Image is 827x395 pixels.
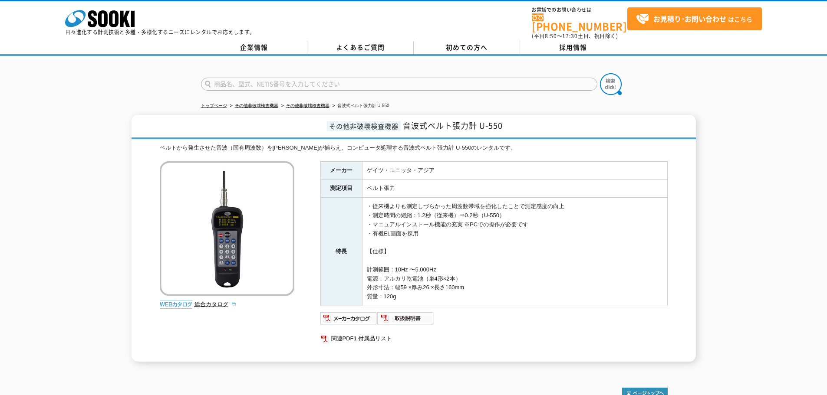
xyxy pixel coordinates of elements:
a: 企業情報 [201,41,307,54]
td: ベルト張力 [362,180,667,198]
th: 特長 [320,198,362,306]
img: 取扱説明書 [377,311,434,325]
a: 関連PDF1 付属品リスト [320,333,668,344]
a: その他非破壊検査機器 [286,103,329,108]
span: はこちら [636,13,752,26]
span: 17:30 [562,32,578,40]
img: 音波式ベルト張力計 U-550 [160,161,294,296]
li: 音波式ベルト張力計 U-550 [331,101,389,111]
span: 初めての方へ [446,42,488,52]
img: btn_search.png [600,73,622,95]
span: 8:50 [545,32,557,40]
a: トップページ [201,103,227,108]
th: 測定項目 [320,180,362,198]
img: webカタログ [160,300,192,309]
a: [PHONE_NUMBER] [532,13,627,31]
span: (平日 ～ 土日、祝日除く) [532,32,618,40]
div: ベルトから発生させた音波（固有周波数）を[PERSON_NAME]が捕らえ、コンピュータ処理する音波式ベルト張力計 U-550のレンタルです。 [160,144,668,153]
a: メーカーカタログ [320,317,377,323]
a: 取扱説明書 [377,317,434,323]
input: 商品名、型式、NETIS番号を入力してください [201,78,597,91]
a: 採用情報 [520,41,626,54]
td: ・従来機よりも測定しづらかった周波数帯域を強化したことで測定感度の向上 ・測定時間の短縮：1.2秒（従来機）⇒0.2秒（U-550） ・マニュアルインストール機能の充実 ※PCでの操作が必要です... [362,198,667,306]
td: ゲイツ・ユニッタ・アジア [362,161,667,180]
span: お電話でのお問い合わせは [532,7,627,13]
a: お見積り･お問い合わせはこちら [627,7,762,30]
a: その他非破壊検査機器 [235,103,278,108]
p: 日々進化する計測技術と多種・多様化するニーズにレンタルでお応えします。 [65,29,255,35]
span: 音波式ベルト張力計 U-550 [403,120,503,131]
span: その他非破壊検査機器 [327,121,401,131]
img: メーカーカタログ [320,311,377,325]
strong: お見積り･お問い合わせ [653,13,726,24]
a: 総合カタログ [194,301,237,307]
a: 初めての方へ [414,41,520,54]
a: よくあるご質問 [307,41,414,54]
th: メーカー [320,161,362,180]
